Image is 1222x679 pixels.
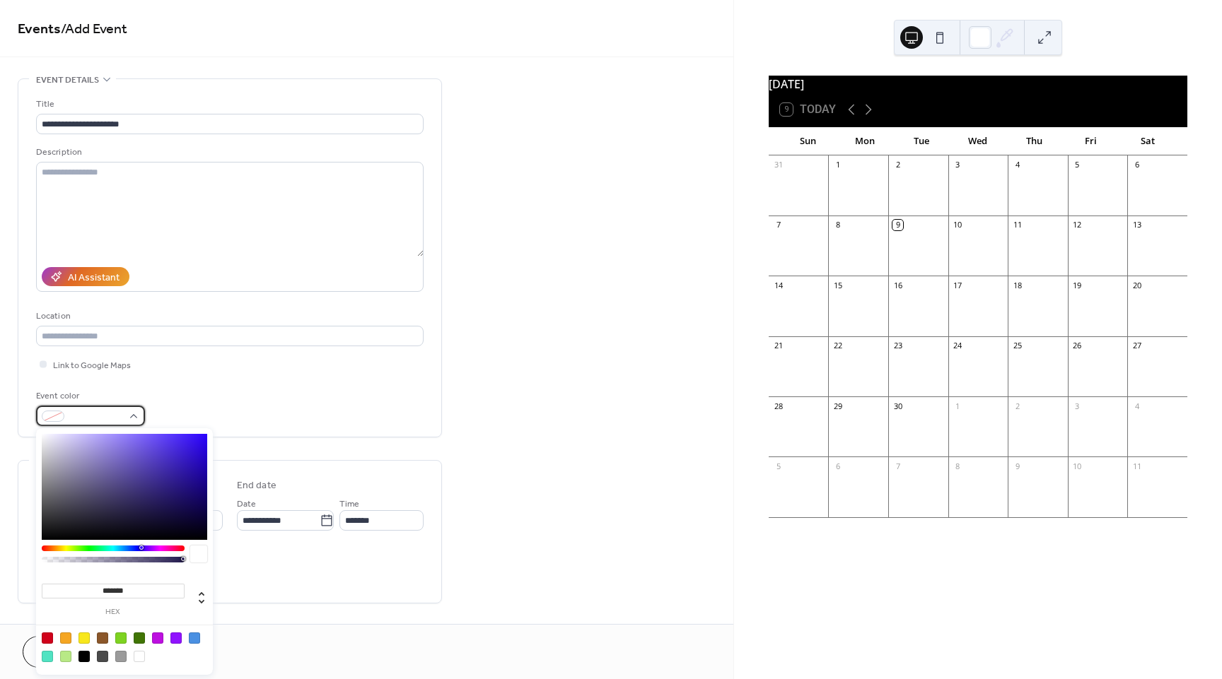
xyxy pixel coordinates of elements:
div: #F8E71C [78,632,90,644]
div: Sat [1119,127,1176,155]
div: 5 [1072,160,1083,170]
div: Description [36,145,421,160]
div: 7 [773,220,784,230]
div: 17 [953,280,963,290]
span: Time [339,497,359,512]
span: Date [237,497,256,512]
div: Sun [780,127,837,155]
div: #B8E986 [60,651,71,662]
div: 27 [1131,341,1142,351]
div: Event color [36,389,142,403]
div: #D0021B [42,632,53,644]
div: 10 [953,220,963,230]
div: #FFFFFF [134,651,145,662]
div: 8 [832,220,843,230]
div: Location [36,309,421,324]
div: 8 [953,461,963,471]
div: Fri [1063,127,1119,155]
button: Cancel [23,636,110,668]
div: 29 [832,401,843,411]
div: [DATE] [769,76,1187,93]
span: Event details [36,73,99,88]
div: 14 [773,280,784,290]
div: 9 [1012,461,1023,471]
div: 26 [1072,341,1083,351]
div: 2 [1012,401,1023,411]
div: 12 [1072,220,1083,230]
div: #BD10E0 [152,632,163,644]
div: #7ED321 [115,632,127,644]
div: 5 [773,461,784,471]
div: #000000 [78,651,90,662]
div: AI Assistant [68,271,120,285]
div: 13 [1131,220,1142,230]
div: 30 [892,401,903,411]
div: Tue [893,127,950,155]
div: 4 [1131,401,1142,411]
div: 10 [1072,461,1083,471]
div: #417505 [134,632,145,644]
div: #F5A623 [60,632,71,644]
div: 3 [1072,401,1083,411]
div: #9013FE [170,632,182,644]
div: 6 [832,461,843,471]
div: 16 [892,280,903,290]
div: #4A90E2 [189,632,200,644]
div: 25 [1012,341,1023,351]
label: hex [42,608,185,616]
div: 23 [892,341,903,351]
span: Link to Google Maps [53,358,131,373]
div: 18 [1012,280,1023,290]
div: 21 [773,341,784,351]
div: #4A4A4A [97,651,108,662]
span: / Add Event [61,16,127,43]
div: 24 [953,341,963,351]
div: 11 [1131,461,1142,471]
div: 1 [832,160,843,170]
button: AI Assistant [42,267,129,286]
div: Title [36,97,421,112]
div: 22 [832,341,843,351]
div: Mon [837,127,893,155]
div: 3 [953,160,963,170]
div: 15 [832,280,843,290]
div: 9 [892,220,903,230]
div: 6 [1131,160,1142,170]
div: #8B572A [97,632,108,644]
div: 19 [1072,280,1083,290]
div: End date [237,478,277,493]
div: Wed [950,127,1006,155]
a: Events [18,16,61,43]
div: 1 [953,401,963,411]
div: #50E3C2 [42,651,53,662]
div: Thu [1006,127,1063,155]
div: #9B9B9B [115,651,127,662]
div: 4 [1012,160,1023,170]
div: 31 [773,160,784,170]
div: 28 [773,401,784,411]
div: 11 [1012,220,1023,230]
div: 20 [1131,280,1142,290]
div: 2 [892,160,903,170]
div: 7 [892,461,903,471]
